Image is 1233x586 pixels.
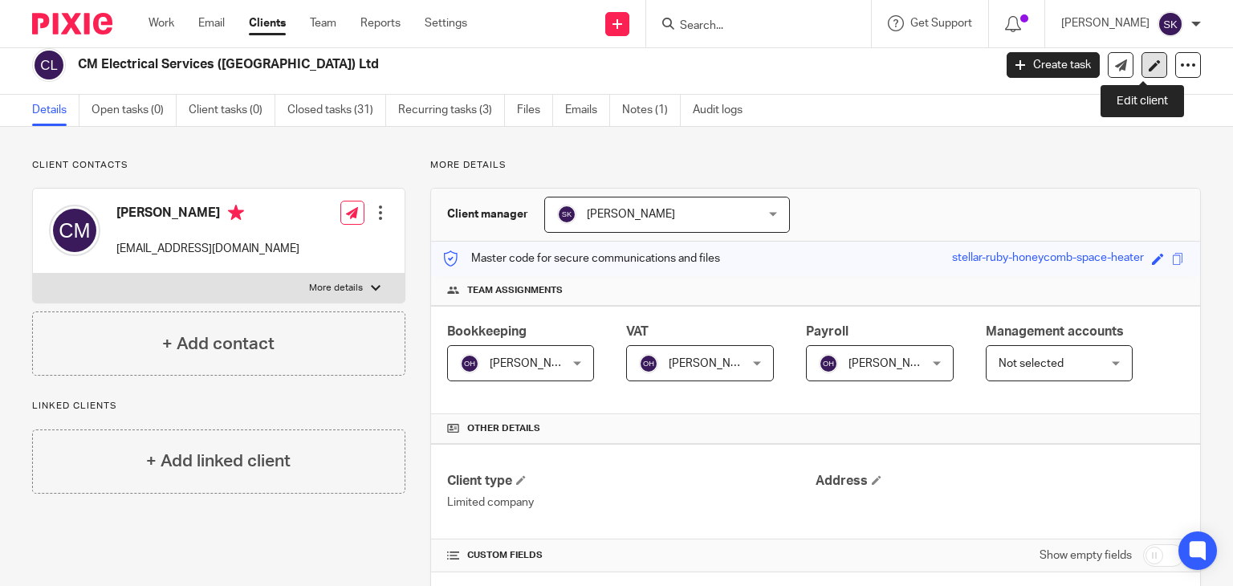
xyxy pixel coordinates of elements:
h4: CUSTOM FIELDS [447,549,816,562]
span: Get Support [910,18,972,29]
a: Reports [360,15,401,31]
span: [PERSON_NAME] [490,358,578,369]
a: Open tasks (0) [92,95,177,126]
p: [PERSON_NAME] [1061,15,1150,31]
a: Work [149,15,174,31]
h4: Client type [447,473,816,490]
a: Team [310,15,336,31]
span: Management accounts [986,325,1124,338]
img: svg%3E [819,354,838,373]
span: Team assignments [467,284,563,297]
span: [PERSON_NAME] [669,358,757,369]
img: svg%3E [49,205,100,256]
a: Recurring tasks (3) [398,95,505,126]
a: Emails [565,95,610,126]
a: Files [517,95,553,126]
a: Details [32,95,79,126]
p: More details [309,282,363,295]
div: stellar-ruby-honeycomb-space-heater [952,250,1144,268]
h3: Client manager [447,206,528,222]
span: Payroll [806,325,848,338]
span: Other details [467,422,540,435]
p: Limited company [447,494,816,511]
a: Client tasks (0) [189,95,275,126]
h4: + Add contact [162,332,275,356]
img: Pixie [32,13,112,35]
i: Primary [228,205,244,221]
a: Email [198,15,225,31]
img: svg%3E [32,48,66,82]
h4: [PERSON_NAME] [116,205,299,225]
h4: Address [816,473,1184,490]
img: svg%3E [460,354,479,373]
a: Settings [425,15,467,31]
label: Show empty fields [1040,547,1132,564]
img: svg%3E [639,354,658,373]
a: Create task [1007,52,1100,78]
p: More details [430,159,1201,172]
p: [EMAIL_ADDRESS][DOMAIN_NAME] [116,241,299,257]
p: Master code for secure communications and files [443,250,720,267]
input: Search [678,19,823,34]
p: Client contacts [32,159,405,172]
a: Closed tasks (31) [287,95,386,126]
img: svg%3E [1158,11,1183,37]
span: [PERSON_NAME] [587,209,675,220]
a: Notes (1) [622,95,681,126]
h2: CM Electrical Services ([GEOGRAPHIC_DATA]) Ltd [78,56,802,73]
h4: + Add linked client [146,449,291,474]
a: Audit logs [693,95,755,126]
span: Not selected [999,358,1064,369]
img: svg%3E [557,205,576,224]
span: Bookkeeping [447,325,527,338]
span: VAT [626,325,649,338]
span: [PERSON_NAME] [848,358,937,369]
a: Clients [249,15,286,31]
p: Linked clients [32,400,405,413]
